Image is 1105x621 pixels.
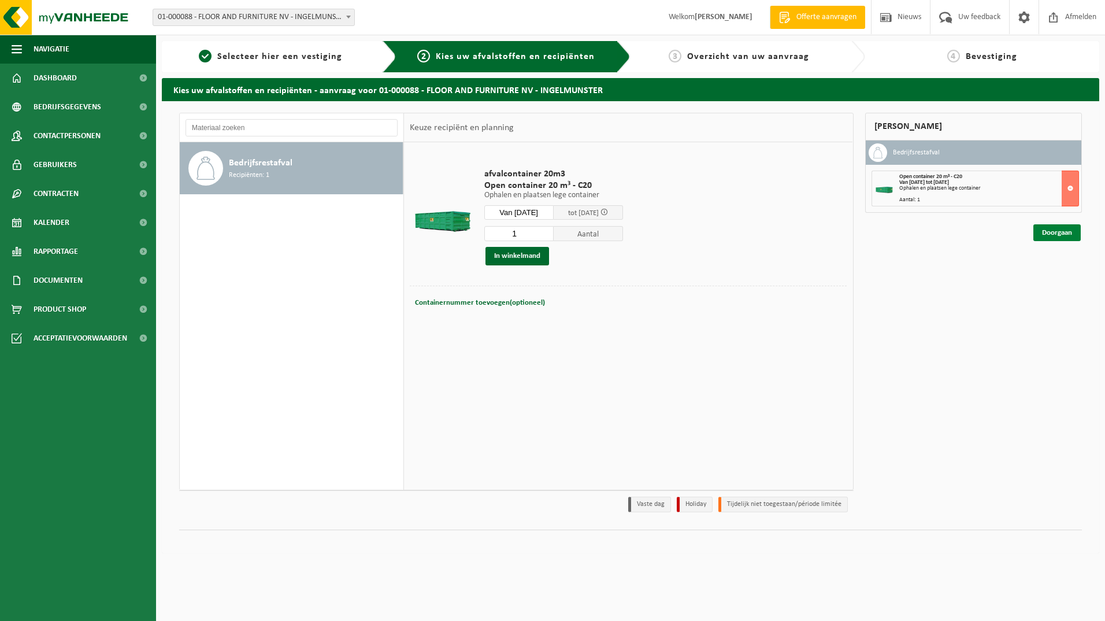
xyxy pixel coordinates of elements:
[865,113,1082,141] div: [PERSON_NAME]
[229,156,292,170] span: Bedrijfsrestafval
[186,119,398,136] input: Materiaal zoeken
[34,93,101,121] span: Bedrijfsgegevens
[34,179,79,208] span: Contracten
[677,497,713,512] li: Holiday
[484,168,623,180] span: afvalcontainer 20m3
[484,205,554,220] input: Selecteer datum
[947,50,960,62] span: 4
[485,247,549,265] button: In winkelmand
[899,173,962,180] span: Open container 20 m³ - C20
[718,497,848,512] li: Tijdelijk niet toegestaan/période limitée
[899,197,1079,203] div: Aantal: 1
[168,50,373,64] a: 1Selecteer hier een vestiging
[153,9,354,25] span: 01-000088 - FLOOR AND FURNITURE NV - INGELMUNSTER
[180,142,403,194] button: Bedrijfsrestafval Recipiënten: 1
[153,9,355,26] span: 01-000088 - FLOOR AND FURNITURE NV - INGELMUNSTER
[417,50,430,62] span: 2
[484,180,623,191] span: Open container 20 m³ - C20
[899,186,1079,191] div: Ophalen en plaatsen lege container
[34,121,101,150] span: Contactpersonen
[687,52,809,61] span: Overzicht van uw aanvraag
[414,295,546,311] button: Containernummer toevoegen(optioneel)
[199,50,212,62] span: 1
[34,208,69,237] span: Kalender
[34,35,69,64] span: Navigatie
[628,497,671,512] li: Vaste dag
[436,52,595,61] span: Kies uw afvalstoffen en recipiënten
[34,266,83,295] span: Documenten
[966,52,1017,61] span: Bevestiging
[217,52,342,61] span: Selecteer hier een vestiging
[229,170,269,181] span: Recipiënten: 1
[695,13,752,21] strong: [PERSON_NAME]
[34,64,77,93] span: Dashboard
[554,226,623,241] span: Aantal
[669,50,681,62] span: 3
[415,299,545,306] span: Containernummer toevoegen(optioneel)
[34,150,77,179] span: Gebruikers
[34,295,86,324] span: Product Shop
[568,209,599,217] span: tot [DATE]
[1033,224,1081,241] a: Doorgaan
[34,237,78,266] span: Rapportage
[404,113,520,142] div: Keuze recipiënt en planning
[162,78,1099,101] h2: Kies uw afvalstoffen en recipiënten - aanvraag voor 01-000088 - FLOOR AND FURNITURE NV - INGELMUN...
[899,179,949,186] strong: Van [DATE] tot [DATE]
[34,324,127,353] span: Acceptatievoorwaarden
[893,143,940,162] h3: Bedrijfsrestafval
[793,12,859,23] span: Offerte aanvragen
[484,191,623,199] p: Ophalen en plaatsen lege container
[770,6,865,29] a: Offerte aanvragen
